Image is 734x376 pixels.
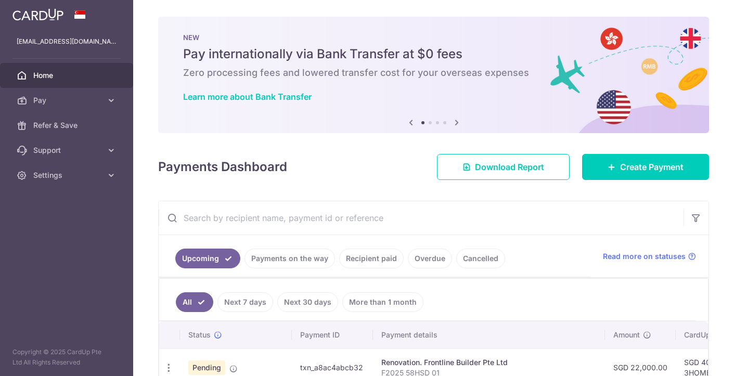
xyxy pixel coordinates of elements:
[183,46,684,62] h5: Pay internationally via Bank Transfer at $0 fees
[17,36,117,47] p: [EMAIL_ADDRESS][DOMAIN_NAME]
[603,251,696,262] a: Read more on statuses
[176,292,213,312] a: All
[339,249,404,268] a: Recipient paid
[33,95,102,106] span: Pay
[277,292,338,312] a: Next 30 days
[456,249,505,268] a: Cancelled
[217,292,273,312] a: Next 7 days
[613,330,640,340] span: Amount
[183,33,684,42] p: NEW
[158,158,287,176] h4: Payments Dashboard
[292,321,373,348] th: Payment ID
[381,357,597,368] div: Renovation. Frontline Builder Pte Ltd
[620,161,684,173] span: Create Payment
[12,8,63,21] img: CardUp
[342,292,423,312] a: More than 1 month
[188,360,225,375] span: Pending
[183,92,312,102] a: Learn more about Bank Transfer
[373,321,605,348] th: Payment details
[33,170,102,180] span: Settings
[603,251,686,262] span: Read more on statuses
[582,154,709,180] a: Create Payment
[475,161,544,173] span: Download Report
[33,145,102,155] span: Support
[408,249,452,268] a: Overdue
[158,17,709,133] img: Bank transfer banner
[244,249,335,268] a: Payments on the way
[33,120,102,131] span: Refer & Save
[33,70,102,81] span: Home
[188,330,211,340] span: Status
[175,249,240,268] a: Upcoming
[183,67,684,79] h6: Zero processing fees and lowered transfer cost for your overseas expenses
[437,154,570,180] a: Download Report
[684,330,724,340] span: CardUp fee
[159,201,684,235] input: Search by recipient name, payment id or reference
